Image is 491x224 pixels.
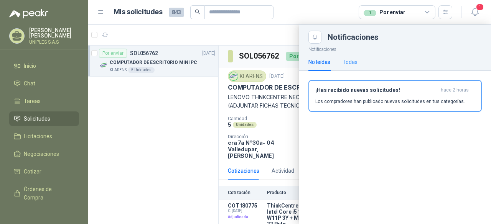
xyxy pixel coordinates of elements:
[9,9,48,18] img: Logo peakr
[308,58,330,66] div: No leídas
[29,40,79,44] p: UNIPLES S.A.S
[9,111,79,126] a: Solicitudes
[468,5,482,19] button: 1
[476,3,484,11] span: 1
[441,87,469,93] span: hace 2 horas
[343,58,358,66] div: Todas
[9,94,79,108] a: Tareas
[24,114,50,123] span: Solicitudes
[24,185,72,202] span: Órdenes de Compra
[364,8,405,16] div: Por enviar
[24,167,41,176] span: Cotizar
[9,182,79,205] a: Órdenes de Compra
[29,28,79,38] p: [PERSON_NAME] [PERSON_NAME]
[195,9,200,15] span: search
[114,7,163,18] h1: Mis solicitudes
[299,44,491,53] p: Notificaciones
[9,59,79,73] a: Inicio
[24,150,59,158] span: Negociaciones
[315,98,465,105] p: Los compradores han publicado nuevas solicitudes en tus categorías.
[24,97,41,105] span: Tareas
[9,129,79,144] a: Licitaciones
[24,132,52,141] span: Licitaciones
[364,10,376,16] div: 1
[308,80,482,112] button: ¡Has recibido nuevas solicitudes!hace 2 horas Los compradores han publicado nuevas solicitudes en...
[9,147,79,161] a: Negociaciones
[24,79,35,88] span: Chat
[9,76,79,91] a: Chat
[328,33,482,41] div: Notificaciones
[24,62,36,70] span: Inicio
[9,164,79,179] a: Cotizar
[169,8,184,17] span: 843
[308,31,321,44] button: Close
[315,87,438,93] h3: ¡Has recibido nuevas solicitudes!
